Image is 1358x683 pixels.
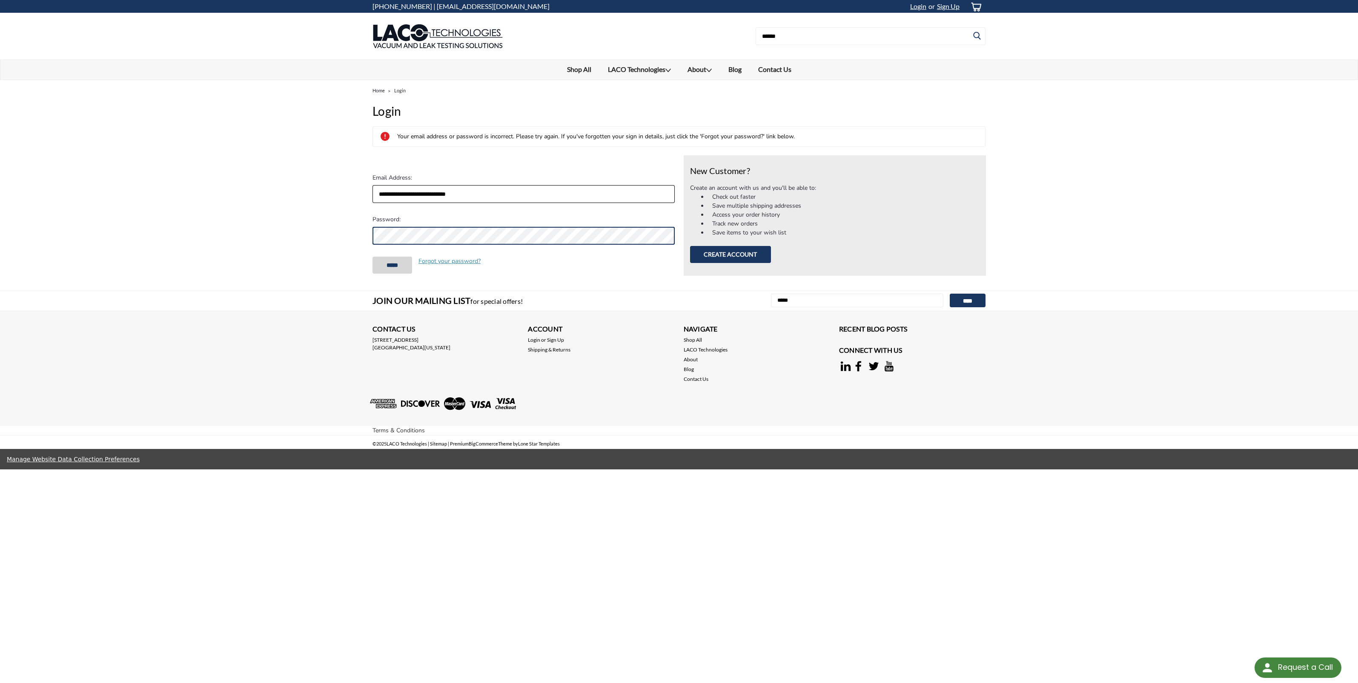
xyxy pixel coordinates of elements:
[690,164,974,177] h2: New Customer?
[372,215,675,224] label: Password:
[708,192,980,201] li: Check out faster
[397,132,795,140] span: Your email address or password is incorrect. Please try again. If you've forgotten your sign in d...
[679,60,720,80] a: About
[684,356,698,363] a: About
[372,102,986,120] h1: Login
[708,201,980,210] li: Save multiple shipping addresses
[708,210,980,219] li: Access your order history
[839,345,986,357] h3: Connect with Us
[964,0,986,13] a: cart-preview-dropdown
[684,324,830,336] h3: Navigate
[470,297,523,305] span: for special offers!
[372,336,519,352] address: [STREET_ADDRESS] [GEOGRAPHIC_DATA][US_STATE]
[926,2,935,10] span: or
[690,246,771,263] button: Create Account
[372,88,385,93] a: Home
[559,60,599,79] a: Shop All
[448,441,449,446] span: |
[469,441,498,446] a: BigCommerce
[450,435,560,452] li: Premium Theme by
[708,228,980,237] li: Save items to your wish list
[372,441,427,446] span: © LACO Technologies
[528,336,540,344] a: Login
[372,291,527,311] h3: Join Our Mailing List
[690,253,771,261] a: Create Account
[7,456,140,463] a: Manage Website Data Collection Preferences
[690,183,980,192] p: Create an account with us and you'll be able to:
[394,88,406,93] a: Login
[684,336,702,344] a: Shop All
[1261,661,1274,674] img: round button
[536,336,551,344] span: or
[518,441,560,446] a: Lone Star Templates
[684,366,694,373] a: Blog
[684,375,708,383] a: Contact Us
[1278,657,1333,677] div: Request a Call
[750,60,799,79] a: Contact Us
[428,441,429,446] span: |
[372,15,503,57] img: LACO Technologies
[1255,657,1341,678] div: Request a Call
[372,426,425,434] a: Terms & Conditions
[720,60,750,79] a: Blog
[418,257,481,266] a: Forgot your password?
[839,324,986,336] h3: Recent Blog Posts
[547,336,564,344] a: Sign Up
[528,324,674,336] h3: Account
[372,324,519,336] h3: Contact Us
[599,60,679,80] a: LACO Technologies
[430,441,447,446] a: Sitemap
[372,173,675,182] label: Email Address:
[376,441,387,446] span: 2025
[708,219,980,228] li: Track new orders
[684,346,728,354] a: LACO Technologies
[528,346,570,354] a: Shipping & Returns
